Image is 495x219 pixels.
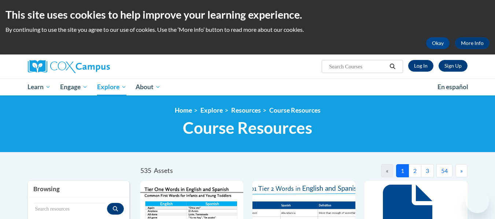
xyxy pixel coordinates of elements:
a: Resources [231,106,261,114]
a: About [131,79,165,95]
a: Course Resources [269,106,321,114]
a: Explore [92,79,131,95]
span: » [460,167,463,174]
h2: This site uses cookies to help improve your learning experience. [5,7,490,22]
div: Main menu [17,79,479,95]
span: About [136,83,160,91]
a: Cox Campus [28,60,167,73]
a: More Info [455,37,490,49]
button: 3 [421,164,434,177]
button: 54 [436,164,452,177]
button: 2 [409,164,421,177]
nav: Pagination Navigation [304,164,467,177]
span: Assets [154,167,173,174]
a: Register [439,60,468,72]
button: Next [455,164,468,177]
button: 1 [396,164,409,177]
iframe: Button to launch messaging window [466,190,489,213]
a: Explore [200,106,223,114]
span: Explore [97,83,126,91]
h3: Browsing [33,185,124,193]
p: By continuing to use the site you agree to our use of cookies. Use the ‘More info’ button to read... [5,26,490,34]
span: Course Resources [183,118,312,137]
button: Okay [426,37,450,49]
input: Search resources [33,203,107,215]
a: Learn [23,79,56,95]
a: Log In [408,60,433,72]
a: En español [433,79,473,95]
input: Search Courses [328,62,387,71]
a: Home [175,106,192,114]
button: Search resources [107,203,124,215]
a: Engage [55,79,92,95]
span: 535 [140,167,151,174]
span: Learn [27,83,51,91]
img: Cox Campus [28,60,110,73]
span: Engage [60,83,88,91]
button: Search [387,62,398,71]
span: En español [437,83,468,91]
